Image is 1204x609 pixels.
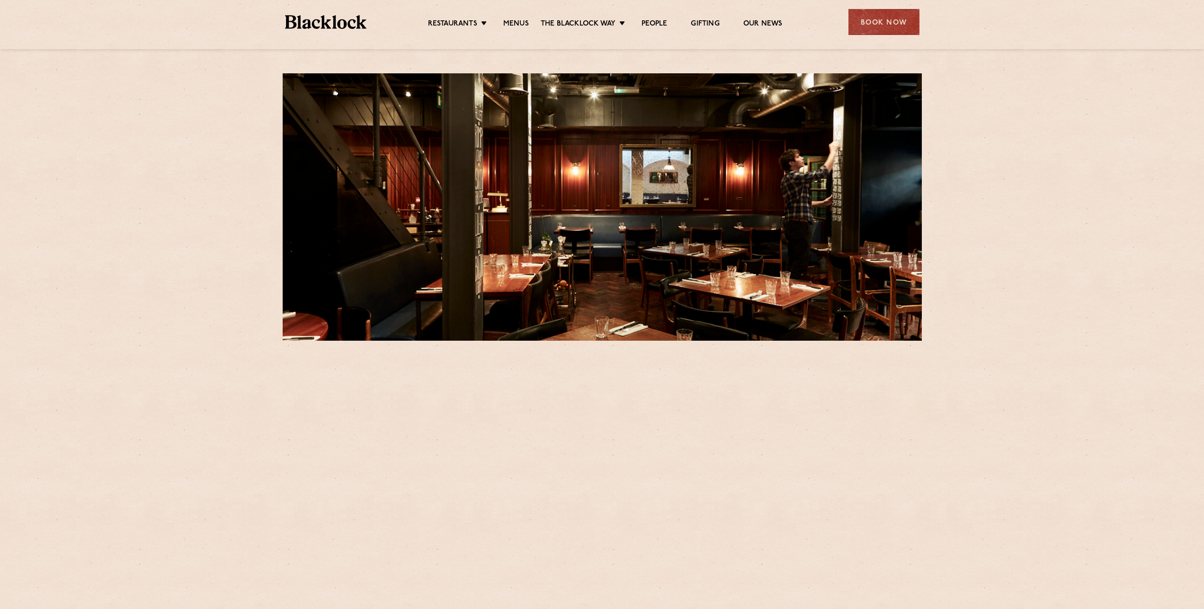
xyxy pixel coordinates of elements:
a: The Blacklock Way [541,19,615,30]
a: People [642,19,667,30]
a: Gifting [691,19,719,30]
div: Book Now [848,9,919,35]
img: BL_Textured_Logo-footer-cropped.svg [285,15,367,29]
a: Restaurants [428,19,477,30]
a: Menus [503,19,529,30]
a: Our News [743,19,783,30]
